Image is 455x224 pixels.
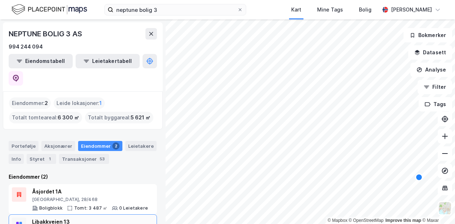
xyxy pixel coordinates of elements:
div: Boligblokk [39,205,63,211]
div: Totalt tomteareal : [9,112,82,123]
div: Totalt byggareal : [85,112,153,123]
button: Analyse [410,63,452,77]
div: 53 [98,155,106,163]
button: Eiendomstabell [9,54,73,68]
a: OpenStreetMap [349,218,384,223]
span: 6 300 ㎡ [58,113,79,122]
div: Åsjordet 1A [32,187,148,196]
div: Bolig [359,5,371,14]
button: Filter [418,80,452,94]
div: Aksjonærer [41,141,75,151]
button: Leietakertabell [76,54,140,68]
div: Tomt: 3 487 ㎡ [74,205,108,211]
div: 994 244 094 [9,42,43,51]
span: 1 [99,99,102,108]
div: Kart [291,5,301,14]
div: Portefølje [9,141,39,151]
div: Leide lokasjoner : [54,97,105,109]
div: Eiendommer : [9,97,51,109]
button: Bokmerker [404,28,452,42]
div: Eiendommer (2) [9,173,157,181]
button: Datasett [408,45,452,60]
iframe: Chat Widget [419,189,455,224]
div: 0 Leietakere [119,205,148,211]
div: Eiendommer [78,141,122,151]
div: [GEOGRAPHIC_DATA], 28/468 [32,197,148,202]
a: Mapbox [328,218,347,223]
div: Map marker [416,174,422,180]
div: Mine Tags [317,5,343,14]
div: Info [9,154,24,164]
button: Tags [419,97,452,111]
div: [PERSON_NAME] [391,5,432,14]
span: 5 621 ㎡ [131,113,150,122]
div: NEPTUNE BOLIG 3 AS [9,28,83,40]
input: Søk på adresse, matrikkel, gårdeiere, leietakere eller personer [113,4,237,15]
a: Improve this map [386,218,421,223]
div: Styret [27,154,56,164]
div: Transaksjoner [59,154,109,164]
img: logo.f888ab2527a4732fd821a326f86c7f29.svg [12,3,87,16]
div: Leietakere [125,141,157,151]
span: 2 [45,99,48,108]
div: 2 [112,142,120,150]
div: 1 [46,155,53,163]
